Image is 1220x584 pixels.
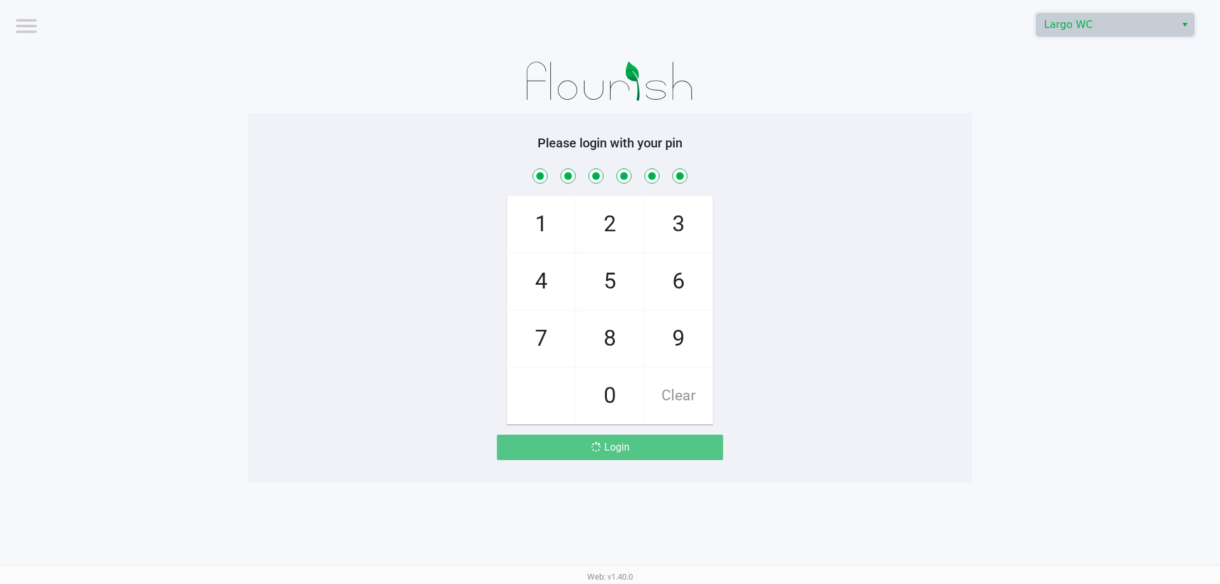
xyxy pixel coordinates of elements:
button: Select [1176,13,1194,36]
span: 2 [576,196,644,252]
span: 1 [508,196,575,252]
span: 9 [645,311,712,367]
span: 3 [645,196,712,252]
span: 7 [508,311,575,367]
h5: Please login with your pin [257,135,963,151]
span: 8 [576,311,644,367]
span: 4 [508,254,575,309]
span: Web: v1.40.0 [587,572,633,581]
span: Clear [645,368,712,424]
span: 5 [576,254,644,309]
span: 6 [645,254,712,309]
span: 0 [576,368,644,424]
span: Largo WC [1044,17,1168,32]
